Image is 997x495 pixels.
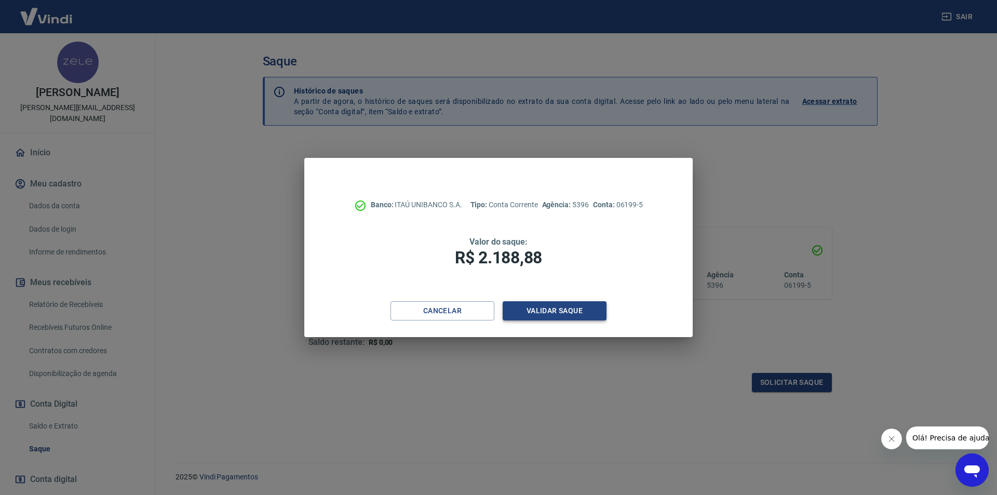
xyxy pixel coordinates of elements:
[371,199,462,210] p: ITAÚ UNIBANCO S.A.
[469,237,528,247] span: Valor do saque:
[542,200,573,209] span: Agência:
[955,453,989,487] iframe: Botão para abrir a janela de mensagens
[906,426,989,449] iframe: Mensagem da empresa
[470,199,538,210] p: Conta Corrente
[6,7,87,16] span: Olá! Precisa de ajuda?
[542,199,589,210] p: 5396
[593,199,643,210] p: 06199-5
[470,200,489,209] span: Tipo:
[881,429,902,449] iframe: Fechar mensagem
[390,301,494,320] button: Cancelar
[371,200,395,209] span: Banco:
[503,301,607,320] button: Validar saque
[455,248,542,267] span: R$ 2.188,88
[593,200,616,209] span: Conta:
